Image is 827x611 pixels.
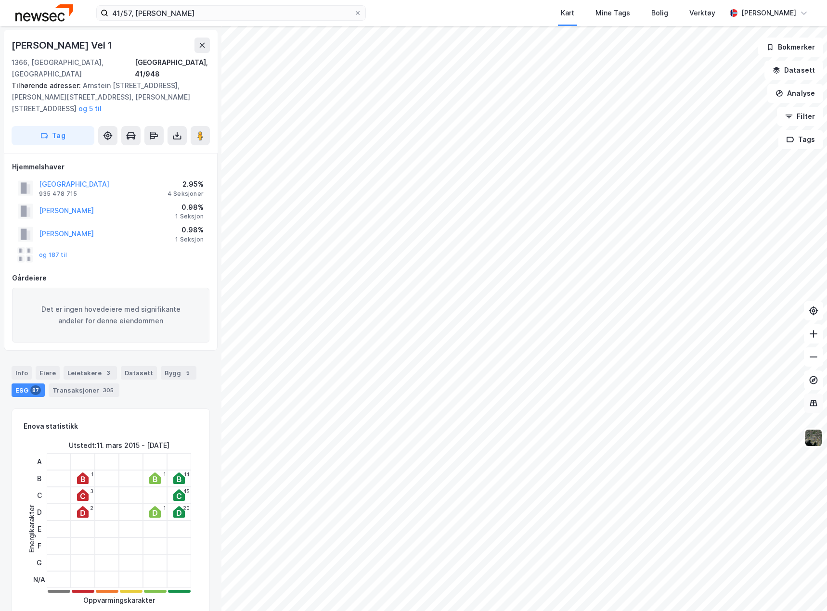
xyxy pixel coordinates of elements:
[804,429,823,447] img: 9k=
[33,453,45,470] div: A
[135,57,210,80] div: [GEOGRAPHIC_DATA], 41/948
[12,38,114,53] div: [PERSON_NAME] Vei 1
[168,190,204,198] div: 4 Seksjoner
[49,383,119,397] div: Transaksjoner
[183,488,190,494] div: 45
[779,565,827,611] div: Kontrollprogram for chat
[777,107,823,126] button: Filter
[12,81,83,89] span: Tilhørende adresser:
[175,236,204,243] div: 1 Seksjon
[168,178,204,190] div: 2.95%
[651,7,668,19] div: Bolig
[33,487,45,504] div: C
[101,385,116,395] div: 305
[33,537,45,554] div: F
[90,505,93,511] div: 2
[33,571,45,588] div: N/A
[561,7,574,19] div: Kart
[69,440,169,451] div: Utstedt : 11. mars 2015 - [DATE]
[161,366,196,380] div: Bygg
[33,504,45,521] div: D
[121,366,157,380] div: Datasett
[108,6,354,20] input: Søk på adresse, matrikkel, gårdeiere, leietakere eller personer
[91,471,93,477] div: 1
[33,521,45,537] div: E
[163,505,166,511] div: 1
[12,57,135,80] div: 1366, [GEOGRAPHIC_DATA], [GEOGRAPHIC_DATA]
[33,470,45,487] div: B
[12,288,209,343] div: Det er ingen hovedeiere med signifikante andeler for denne eiendommen
[12,366,32,380] div: Info
[778,130,823,149] button: Tags
[183,368,193,378] div: 5
[90,488,93,494] div: 3
[12,161,209,173] div: Hjemmelshaver
[83,595,155,606] div: Oppvarmingskarakter
[30,385,41,395] div: 87
[175,202,204,213] div: 0.98%
[36,366,60,380] div: Eiere
[64,366,117,380] div: Leietakere
[595,7,630,19] div: Mine Tags
[12,383,45,397] div: ESG
[741,7,796,19] div: [PERSON_NAME]
[184,471,190,477] div: 14
[183,505,190,511] div: 20
[767,84,823,103] button: Analyse
[779,565,827,611] iframe: Chat Widget
[758,38,823,57] button: Bokmerker
[39,190,77,198] div: 935 478 715
[689,7,715,19] div: Verktøy
[33,554,45,571] div: G
[26,505,38,553] div: Energikarakter
[12,272,209,284] div: Gårdeiere
[175,213,204,220] div: 1 Seksjon
[764,61,823,80] button: Datasett
[15,4,73,21] img: newsec-logo.f6e21ccffca1b3a03d2d.png
[103,368,113,378] div: 3
[12,126,94,145] button: Tag
[163,471,166,477] div: 1
[175,224,204,236] div: 0.98%
[24,420,78,432] div: Enova statistikk
[12,80,202,115] div: Arnstein [STREET_ADDRESS], [PERSON_NAME][STREET_ADDRESS], [PERSON_NAME][STREET_ADDRESS]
